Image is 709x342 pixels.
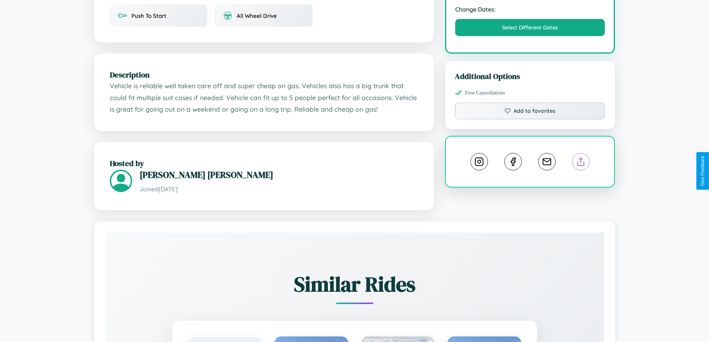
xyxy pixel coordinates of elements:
[140,169,418,181] h3: [PERSON_NAME] [PERSON_NAME]
[455,102,606,119] button: Add to favorites
[700,156,705,186] div: Give Feedback
[110,69,418,80] h2: Description
[131,12,166,19] span: Push To Start
[140,184,418,195] p: Joined [DATE]
[110,80,418,115] p: Vehicle is reliable well taken care off and super cheap on gas. Vehicles also has a big trunk tha...
[455,71,606,81] h3: Additional Options
[465,90,505,96] span: Free Cancellations
[110,158,418,169] h2: Hosted by
[237,12,277,19] span: All Wheel Drive
[455,6,605,13] strong: Change Dates:
[455,19,605,36] button: Select Different Dates
[131,270,578,298] h2: Similar Rides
